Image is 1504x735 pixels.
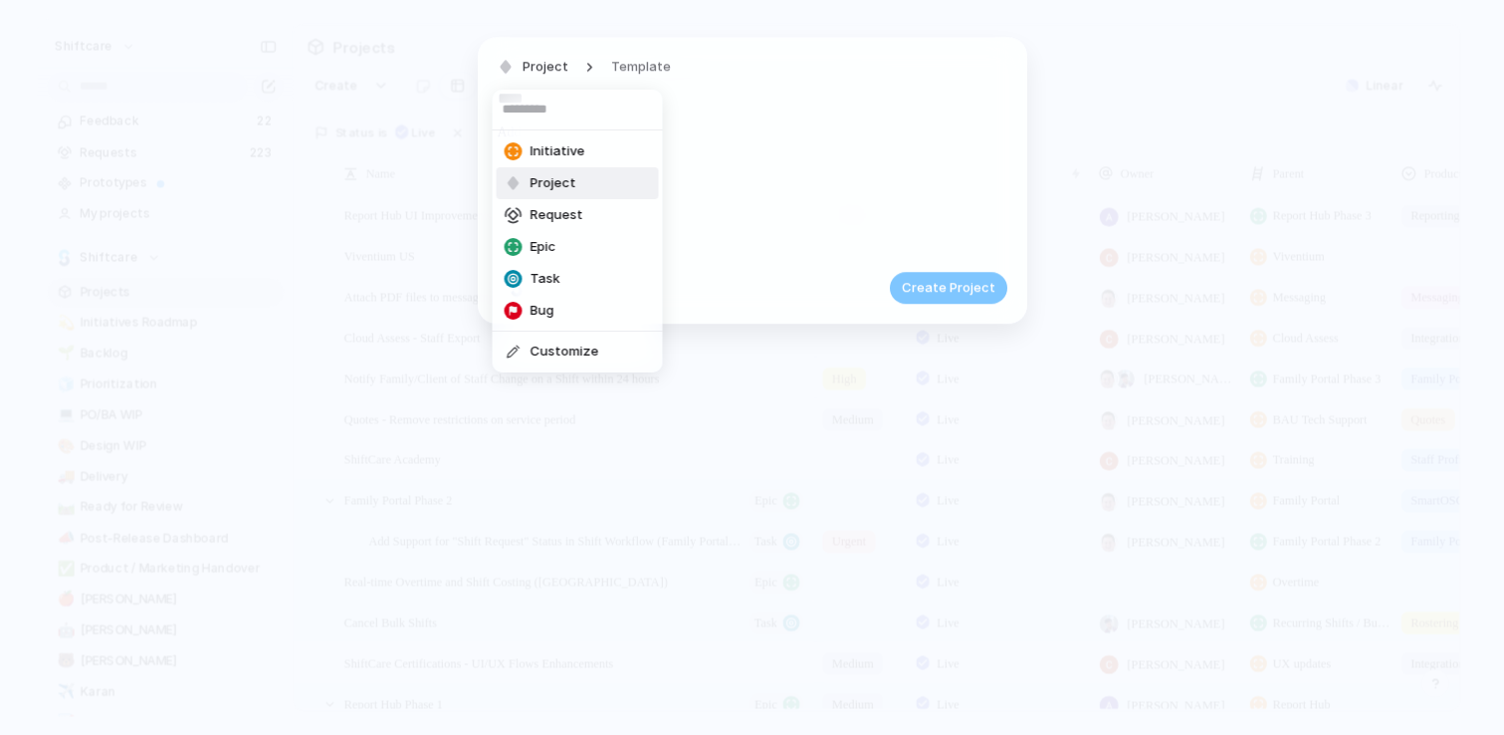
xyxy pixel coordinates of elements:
span: Bug [531,301,554,321]
span: Initiative [531,141,585,161]
span: Epic [531,237,556,257]
span: Request [531,205,583,225]
span: Customize [531,342,599,362]
span: Task [531,269,560,289]
span: Project [531,173,576,193]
